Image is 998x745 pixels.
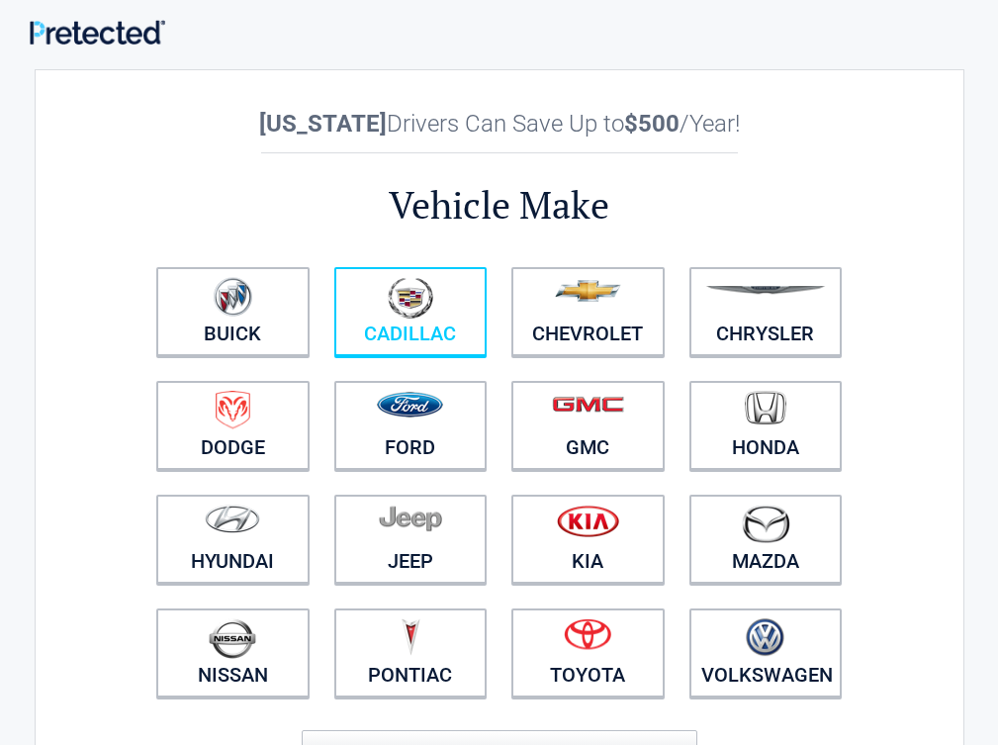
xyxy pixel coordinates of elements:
img: honda [745,391,786,425]
a: Pontiac [334,608,488,698]
a: Chevrolet [511,267,665,356]
a: Dodge [156,381,310,470]
img: toyota [564,618,611,650]
a: Mazda [689,495,843,584]
a: Hyundai [156,495,310,584]
a: Cadillac [334,267,488,356]
h2: Drivers Can Save Up to /Year [144,110,855,138]
img: kia [557,505,619,537]
a: Ford [334,381,488,470]
a: Chrysler [689,267,843,356]
a: Buick [156,267,310,356]
a: Toyota [511,608,665,698]
b: $500 [624,110,680,138]
img: nissan [209,618,256,659]
img: cadillac [388,277,433,319]
a: Honda [689,381,843,470]
img: chrysler [705,286,826,295]
img: hyundai [205,505,260,533]
img: volkswagen [746,618,784,657]
img: gmc [552,396,624,413]
b: [US_STATE] [259,110,387,138]
img: jeep [379,505,442,532]
a: Jeep [334,495,488,584]
img: mazda [741,505,790,543]
h2: Vehicle Make [144,180,855,231]
img: Main Logo [30,20,165,45]
a: Nissan [156,608,310,698]
img: pontiac [401,618,420,656]
img: buick [214,277,252,317]
a: GMC [511,381,665,470]
img: dodge [216,391,250,429]
img: chevrolet [555,280,621,302]
img: ford [377,392,443,418]
a: Kia [511,495,665,584]
a: Volkswagen [689,608,843,698]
